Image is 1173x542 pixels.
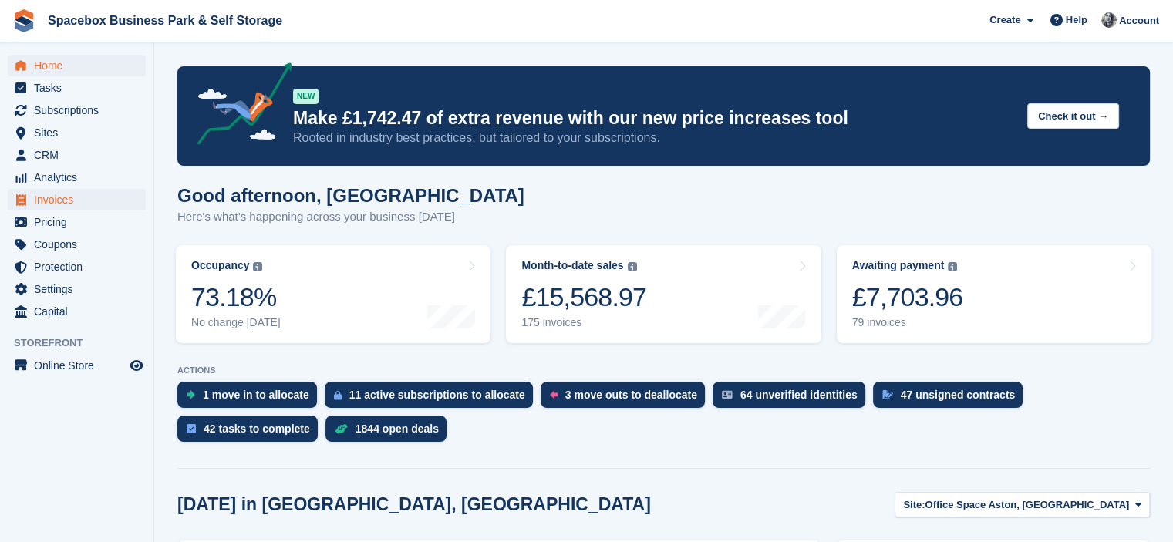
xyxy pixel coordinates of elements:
[852,316,963,329] div: 79 invoices
[1119,13,1159,29] span: Account
[8,167,146,188] a: menu
[8,144,146,166] a: menu
[521,281,646,313] div: £15,568.97
[628,262,637,271] img: icon-info-grey-7440780725fd019a000dd9b08b2336e03edf1995a4989e88bcd33f0948082b44.svg
[14,335,153,351] span: Storefront
[882,390,893,399] img: contract_signature_icon-13c848040528278c33f63329250d36e43548de30e8caae1d1a13099fd9432cc5.svg
[8,256,146,278] a: menu
[8,77,146,99] a: menu
[293,107,1015,130] p: Make £1,742.47 of extra revenue with our new price increases tool
[177,382,325,416] a: 1 move in to allocate
[34,234,126,255] span: Coupons
[506,245,821,343] a: Month-to-date sales £15,568.97 175 invoices
[34,256,126,278] span: Protection
[177,208,524,226] p: Here's what's happening across your business [DATE]
[34,55,126,76] span: Home
[541,382,713,416] a: 3 move outs to deallocate
[187,390,195,399] img: move_ins_to_allocate_icon-fdf77a2bb77ea45bf5b3d319d69a93e2d87916cf1d5bf7949dd705db3b84f3ca.svg
[325,382,541,416] a: 11 active subscriptions to allocate
[12,9,35,32] img: stora-icon-8386f47178a22dfd0bd8f6a31ec36ba5ce8667c1dd55bd0f319d3a0aa187defe.svg
[903,497,925,513] span: Site:
[191,281,281,313] div: 73.18%
[34,77,126,99] span: Tasks
[8,55,146,76] a: menu
[837,245,1151,343] a: Awaiting payment £7,703.96 79 invoices
[1101,12,1117,28] img: SUDIPTA VIRMANI
[177,494,651,515] h2: [DATE] in [GEOGRAPHIC_DATA], [GEOGRAPHIC_DATA]
[8,189,146,210] a: menu
[8,278,146,300] a: menu
[356,422,439,435] div: 1844 open deals
[184,62,292,150] img: price-adjustments-announcement-icon-8257ccfd72463d97f412b2fc003d46551f7dbcb40ab6d574587a9cd5c0d94...
[253,262,262,271] img: icon-info-grey-7440780725fd019a000dd9b08b2336e03edf1995a4989e88bcd33f0948082b44.svg
[34,99,126,121] span: Subscriptions
[203,389,309,401] div: 1 move in to allocate
[42,8,288,33] a: Spacebox Business Park & Self Storage
[34,301,126,322] span: Capital
[176,245,490,343] a: Occupancy 73.18% No change [DATE]
[127,356,146,375] a: Preview store
[34,122,126,143] span: Sites
[177,185,524,206] h1: Good afternoon, [GEOGRAPHIC_DATA]
[521,316,646,329] div: 175 invoices
[713,382,873,416] a: 64 unverified identities
[565,389,697,401] div: 3 move outs to deallocate
[948,262,957,271] img: icon-info-grey-7440780725fd019a000dd9b08b2336e03edf1995a4989e88bcd33f0948082b44.svg
[191,259,249,272] div: Occupancy
[204,422,310,435] div: 42 tasks to complete
[177,416,325,449] a: 42 tasks to complete
[8,211,146,233] a: menu
[187,424,196,433] img: task-75834270c22a3079a89374b754ae025e5fb1db73e45f91037f5363f120a921f8.svg
[334,390,342,400] img: active_subscription_to_allocate_icon-d502201f5373d7db506a760aba3b589e785aa758c864c3986d89f69b8ff3...
[335,423,348,434] img: deal-1b604bf984904fb50ccaf53a9ad4b4a5d6e5aea283cecdc64d6e3604feb123c2.svg
[177,365,1150,375] p: ACTIONS
[521,259,623,272] div: Month-to-date sales
[740,389,858,401] div: 64 unverified identities
[8,355,146,376] a: menu
[852,259,945,272] div: Awaiting payment
[325,416,454,449] a: 1844 open deals
[8,301,146,322] a: menu
[550,390,558,399] img: move_outs_to_deallocate_icon-f764333ba52eb49d3ac5e1228854f67142a1ed5810a6f6cc68b1a99e826820c5.svg
[293,89,319,104] div: NEW
[8,234,146,255] a: menu
[901,389,1016,401] div: 47 unsigned contracts
[852,281,963,313] div: £7,703.96
[873,382,1031,416] a: 47 unsigned contracts
[191,316,281,329] div: No change [DATE]
[1066,12,1087,28] span: Help
[34,189,126,210] span: Invoices
[34,167,126,188] span: Analytics
[34,211,126,233] span: Pricing
[989,12,1020,28] span: Create
[34,355,126,376] span: Online Store
[895,492,1150,517] button: Site: Office Space Aston, [GEOGRAPHIC_DATA]
[8,122,146,143] a: menu
[349,389,525,401] div: 11 active subscriptions to allocate
[34,144,126,166] span: CRM
[34,278,126,300] span: Settings
[8,99,146,121] a: menu
[925,497,1129,513] span: Office Space Aston, [GEOGRAPHIC_DATA]
[293,130,1015,146] p: Rooted in industry best practices, but tailored to your subscriptions.
[1027,103,1119,129] button: Check it out →
[722,390,733,399] img: verify_identity-adf6edd0f0f0b5bbfe63781bf79b02c33cf7c696d77639b501bdc392416b5a36.svg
